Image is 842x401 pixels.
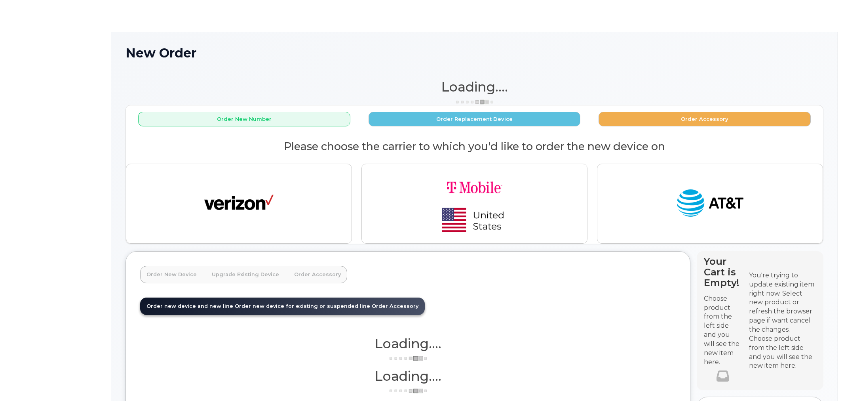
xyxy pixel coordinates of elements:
span: Order new device and new line [146,303,233,309]
a: Order Accessory [288,266,347,283]
img: ajax-loader-3a6953c30dc77f0bf724df975f13086db4f4c1262e45940f03d1251963f1bf2e.gif [388,355,428,361]
img: ajax-loader-3a6953c30dc77f0bf724df975f13086db4f4c1262e45940f03d1251963f1bf2e.gif [388,388,428,394]
h2: Please choose the carrier to which you'd like to order the new device on [126,141,823,153]
p: Choose product from the left side and you will see the new item here. [704,294,742,367]
h1: Loading.... [140,336,676,351]
span: Order Accessory [372,303,418,309]
img: ajax-loader-3a6953c30dc77f0bf724df975f13086db4f4c1262e45940f03d1251963f1bf2e.gif [455,99,494,105]
h1: New Order [125,46,823,60]
a: Order New Device [140,266,203,283]
div: Choose product from the left side and you will see the new item here. [749,334,816,370]
h1: Loading.... [140,369,676,383]
button: Order Accessory [599,112,811,126]
button: Order Replacement Device [369,112,581,126]
img: verizon-ab2890fd1dd4a6c9cf5f392cd2db4626a3dae38ee8226e09bcb5c993c4c79f81.png [204,186,274,222]
h1: Loading.... [125,80,823,94]
a: Upgrade Existing Device [205,266,285,283]
span: Order new device for existing or suspended line [235,303,370,309]
div: You're trying to update existing item right now. Select new product or refresh the browser page i... [749,271,816,334]
img: at_t-fb3d24644a45acc70fc72cc47ce214d34099dfd970ee3ae2334e4251f9d920fd.png [675,186,745,222]
h4: Your Cart is Empty! [704,256,742,288]
button: Order New Number [138,112,350,126]
img: t-mobile-78392d334a420d5b7f0e63d4fa81f6287a21d394dc80d677554bb55bbab1186f.png [419,170,530,237]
